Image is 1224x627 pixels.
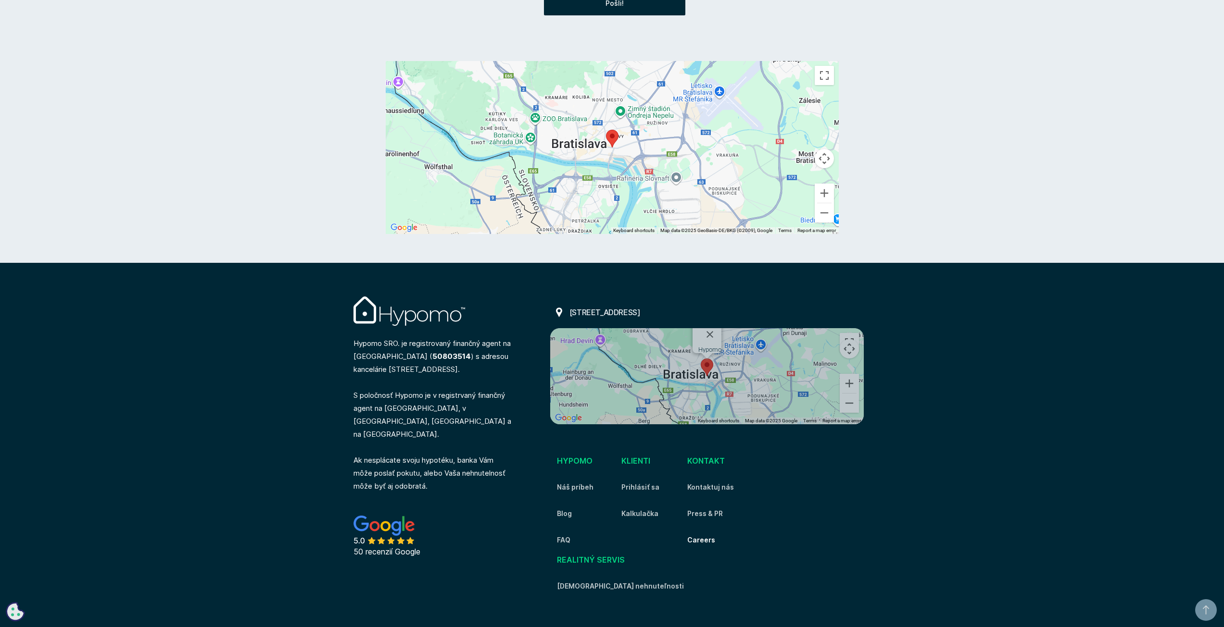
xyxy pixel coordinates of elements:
[353,333,514,492] p: Hypomo SRO. je registrovaný finančný agent na [GEOGRAPHIC_DATA] ( ) s adresou kancelárie [STREET_...
[822,418,861,423] a: Report a map error
[797,228,836,233] a: Report a map error
[557,508,572,519] a: Blog
[557,481,593,493] a: Náš príbeh
[353,497,439,577] a: 50 recenzií Google
[6,602,25,621] button: Cookie Preferences
[698,323,721,346] button: Close
[613,227,655,234] button: Keyboard shortcuts
[569,307,641,318] h6: [STREET_ADDRESS]
[557,580,684,592] a: [DEMOGRAPHIC_DATA] nehnuteľnosti
[745,418,797,423] span: Map data ©2025 Google
[557,534,570,546] a: FAQ
[840,333,859,352] button: Toggle fullscreen view
[621,481,659,493] a: Prihlásiť sa
[606,130,618,148] div: Map pin
[698,346,721,353] div: Hypomo
[698,418,739,424] button: Keyboard shortcuts
[840,374,859,393] button: Zoom in
[660,228,772,233] span: Map data ©2025 GeoBasis-DE/BKG (©2009), Google
[388,221,420,234] a: Open this area in Google Maps (opens a new window)
[557,455,593,474] div: HYPOMO
[687,455,725,474] div: Kontakt
[701,358,713,376] div: Map pin showing location of Hypomo
[778,228,792,233] a: Terms (opens in new tab)
[388,221,420,234] img: Google
[815,184,834,203] button: Zoom in
[353,545,420,558] div: 50 recenzií Google
[553,412,584,424] a: Open this area in Google Maps (opens a new window)
[815,149,834,168] button: Map camera controls
[687,481,734,493] a: Kontaktuj nás
[815,66,834,85] button: Toggle fullscreen view
[840,393,859,413] button: Zoom out
[553,412,584,424] img: Google
[621,455,650,474] div: Klienti
[557,553,625,573] div: Realitný servis
[687,508,723,519] a: Press & PR
[432,352,471,361] strong: 50803514
[687,534,715,546] a: Careers
[803,418,817,423] a: Terms (opens in new tab)
[815,203,834,222] button: Zoom out
[621,508,658,519] a: Kalkulačka
[840,339,859,358] button: Map camera controls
